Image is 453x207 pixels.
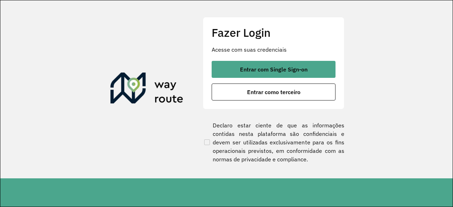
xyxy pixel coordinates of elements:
[212,45,336,54] p: Acesse com suas credenciais
[247,89,300,95] span: Entrar como terceiro
[212,61,336,78] button: button
[212,26,336,39] h2: Fazer Login
[203,121,344,163] label: Declaro estar ciente de que as informações contidas nesta plataforma são confidenciais e devem se...
[110,73,183,107] img: Roteirizador AmbevTech
[240,67,308,72] span: Entrar com Single Sign-on
[212,84,336,100] button: button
